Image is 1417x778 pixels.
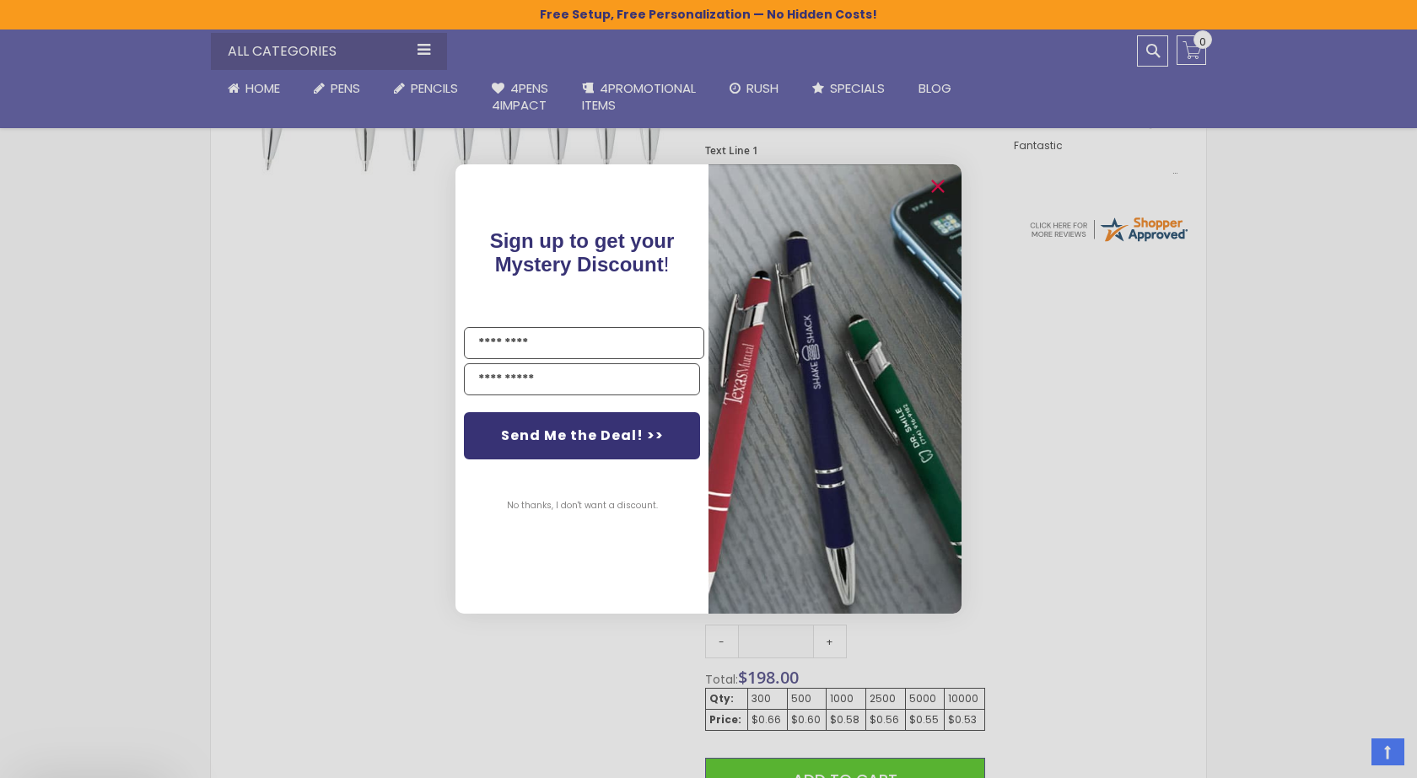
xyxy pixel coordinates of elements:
[490,229,675,276] span: !
[1278,732,1417,778] iframe: Google Customer Reviews
[708,164,962,614] img: pop-up-image
[498,485,666,527] button: No thanks, I don't want a discount.
[464,412,700,459] button: Send Me the Deal! >>
[490,229,675,276] span: Sign up to get your Mystery Discount
[924,173,951,200] button: Close dialog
